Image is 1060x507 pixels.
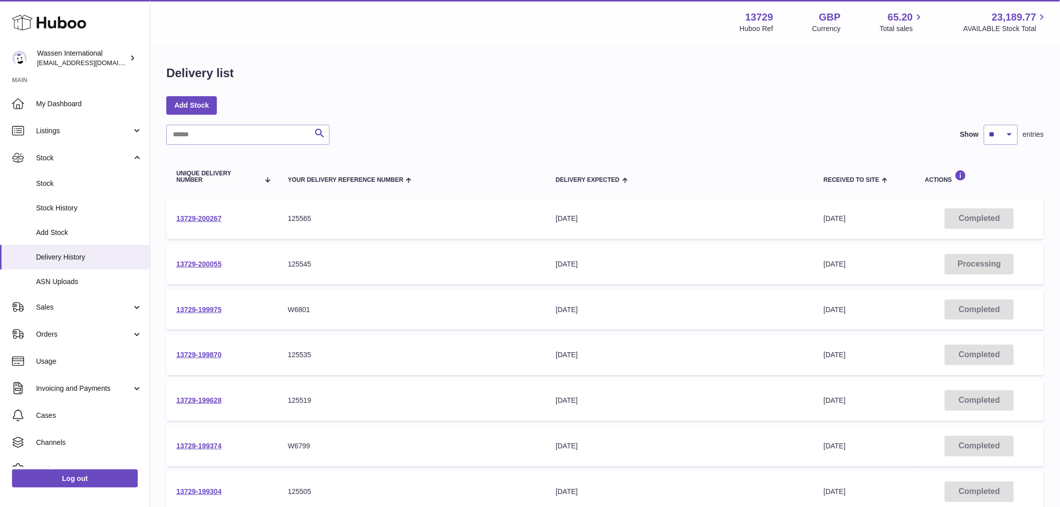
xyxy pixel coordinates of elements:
[556,396,804,405] div: [DATE]
[36,277,142,287] span: ASN Uploads
[992,11,1036,24] span: 23,189.77
[880,11,924,34] a: 65.20 Total sales
[176,351,221,359] a: 13729-199870
[176,306,221,314] a: 13729-199975
[556,487,804,496] div: [DATE]
[824,396,846,404] span: [DATE]
[37,59,147,67] span: [EMAIL_ADDRESS][DOMAIN_NAME]
[963,11,1048,34] a: 23,189.77 AVAILABLE Stock Total
[176,170,259,183] span: Unique Delivery Number
[824,306,846,314] span: [DATE]
[556,214,804,223] div: [DATE]
[963,24,1048,34] span: AVAILABLE Stock Total
[880,24,924,34] span: Total sales
[960,130,979,139] label: Show
[288,177,404,183] span: Your Delivery Reference Number
[556,305,804,315] div: [DATE]
[288,350,536,360] div: 125535
[36,465,142,474] span: Settings
[36,99,142,109] span: My Dashboard
[824,214,846,222] span: [DATE]
[745,11,773,24] strong: 13729
[556,177,619,183] span: Delivery Expected
[824,260,846,268] span: [DATE]
[288,214,536,223] div: 125565
[824,487,846,495] span: [DATE]
[1023,130,1044,139] span: entries
[36,411,142,420] span: Cases
[288,441,536,451] div: W6799
[824,442,846,450] span: [DATE]
[36,330,132,339] span: Orders
[36,203,142,213] span: Stock History
[288,260,536,269] div: 125545
[556,441,804,451] div: [DATE]
[176,396,221,404] a: 13729-199628
[288,305,536,315] div: W6801
[824,177,879,183] span: Received to Site
[556,350,804,360] div: [DATE]
[36,179,142,188] span: Stock
[819,11,841,24] strong: GBP
[36,153,132,163] span: Stock
[36,438,142,447] span: Channels
[813,24,841,34] div: Currency
[288,487,536,496] div: 125505
[36,384,132,393] span: Invoicing and Payments
[166,96,217,114] a: Add Stock
[288,396,536,405] div: 125519
[36,126,132,136] span: Listings
[36,252,142,262] span: Delivery History
[166,65,234,81] h1: Delivery list
[925,170,1034,183] div: Actions
[36,303,132,312] span: Sales
[176,260,221,268] a: 13729-200055
[556,260,804,269] div: [DATE]
[740,24,773,34] div: Huboo Ref
[176,487,221,495] a: 13729-199304
[176,214,221,222] a: 13729-200267
[36,228,142,237] span: Add Stock
[12,51,27,66] img: internalAdmin-13729@internal.huboo.com
[37,49,127,68] div: Wassen International
[36,357,142,366] span: Usage
[12,469,138,487] a: Log out
[176,442,221,450] a: 13729-199374
[888,11,913,24] span: 65.20
[824,351,846,359] span: [DATE]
